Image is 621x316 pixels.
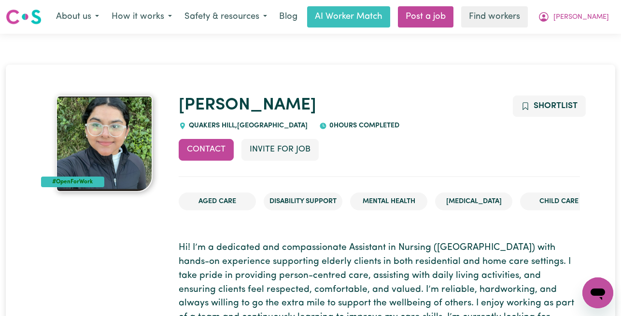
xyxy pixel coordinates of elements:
button: Invite for Job [241,139,319,160]
button: About us [50,7,105,27]
div: #OpenForWork [41,177,104,187]
span: 0 hours completed [327,122,399,129]
a: Blog [273,6,303,27]
span: QUAKERS HILL , [GEOGRAPHIC_DATA] [186,122,308,129]
a: AI Worker Match [307,6,390,27]
li: Aged Care [179,192,256,211]
button: Contact [179,139,234,160]
button: Add to shortlist [513,96,586,117]
li: Disability Support [264,192,342,211]
img: Shagun [56,96,153,192]
a: [PERSON_NAME] [179,97,316,114]
a: Careseekers logo [6,6,42,28]
span: Shortlist [534,102,578,110]
a: Find workers [461,6,528,27]
img: Careseekers logo [6,8,42,26]
button: How it works [105,7,178,27]
a: Post a job [398,6,453,27]
button: Safety & resources [178,7,273,27]
li: [MEDICAL_DATA] [435,192,512,211]
li: Child care [520,192,597,211]
iframe: Button to launch messaging window [582,277,613,308]
span: [PERSON_NAME] [553,12,609,23]
li: Mental Health [350,192,427,211]
button: My Account [532,7,615,27]
a: Shagun's profile picture'#OpenForWork [41,96,167,192]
